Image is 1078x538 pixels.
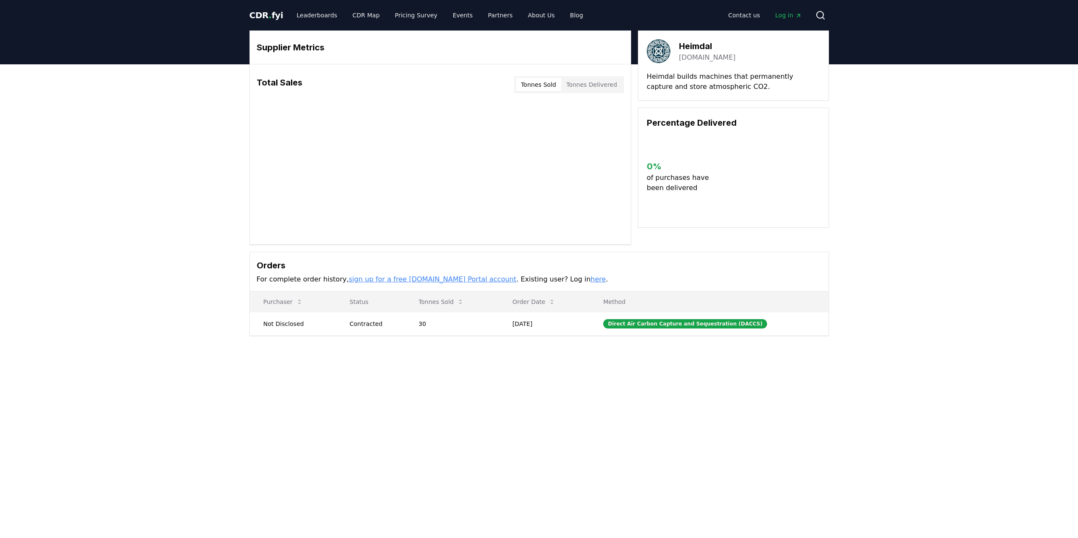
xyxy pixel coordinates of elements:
a: Partners [481,8,519,23]
a: [DOMAIN_NAME] [679,52,736,63]
a: here [590,275,606,283]
td: 30 [405,312,499,335]
a: CDR Map [346,8,386,23]
p: of purchases have been delivered [647,173,716,193]
a: About Us [521,8,561,23]
button: Purchaser [257,293,310,310]
a: Blog [563,8,590,23]
span: . [269,10,272,20]
button: Tonnes Delivered [561,78,622,91]
p: Heimdal builds machines that permanently capture and store atmospheric CO2. [647,72,820,92]
div: Contracted [349,320,398,328]
td: [DATE] [499,312,590,335]
h3: Percentage Delivered [647,116,820,129]
a: Leaderboards [290,8,344,23]
h3: Heimdal [679,40,736,52]
img: Heimdal-logo [647,39,671,63]
div: Direct Air Carbon Capture and Sequestration (DACCS) [603,319,767,328]
p: Method [596,298,821,306]
a: sign up for a free [DOMAIN_NAME] Portal account [349,275,516,283]
p: Status [343,298,398,306]
td: Not Disclosed [250,312,336,335]
span: CDR fyi [249,10,283,20]
a: CDR.fyi [249,9,283,21]
h3: Orders [257,259,822,272]
button: Order Date [506,293,563,310]
button: Tonnes Sold [412,293,471,310]
a: Pricing Survey [388,8,444,23]
nav: Main [721,8,808,23]
h3: Supplier Metrics [257,41,624,54]
a: Log in [768,8,808,23]
a: Contact us [721,8,767,23]
nav: Main [290,8,590,23]
span: Log in [775,11,801,19]
h3: Total Sales [257,76,302,93]
h3: 0 % [647,160,716,173]
a: Events [446,8,479,23]
p: For complete order history, . Existing user? Log in . [257,274,822,284]
button: Tonnes Sold [516,78,561,91]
